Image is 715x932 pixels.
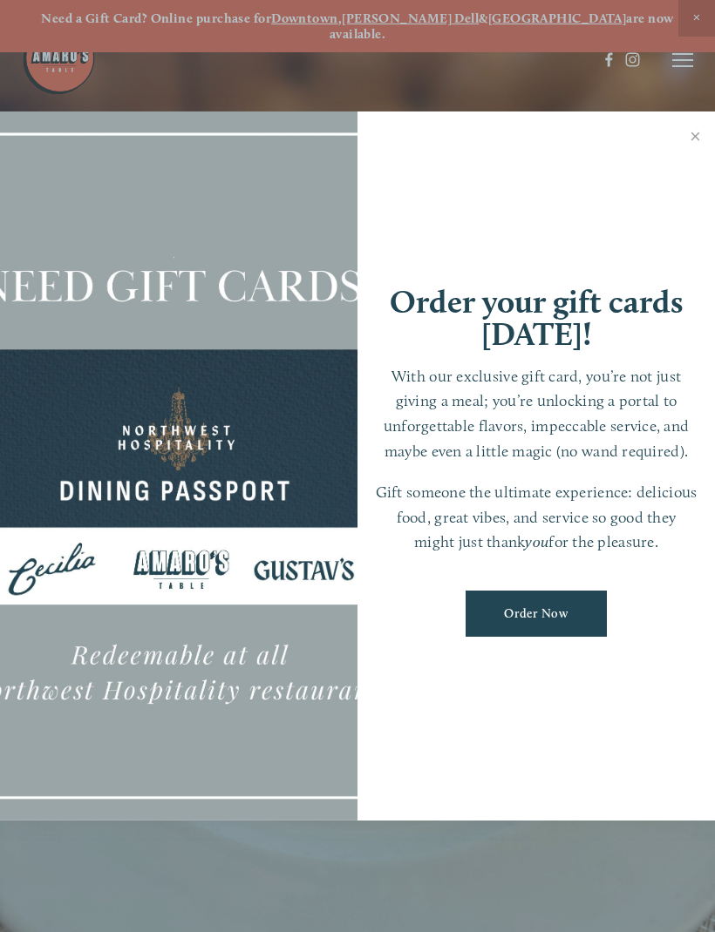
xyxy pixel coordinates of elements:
[375,286,698,350] h1: Order your gift cards [DATE]!
[678,114,712,163] a: Close
[375,480,698,555] p: Gift someone the ultimate experience: delicious food, great vibes, and service so good they might...
[525,532,548,550] em: you
[375,364,698,464] p: With our exclusive gift card, you’re not just giving a meal; you’re unlocking a portal to unforge...
[466,591,608,637] a: Order Now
